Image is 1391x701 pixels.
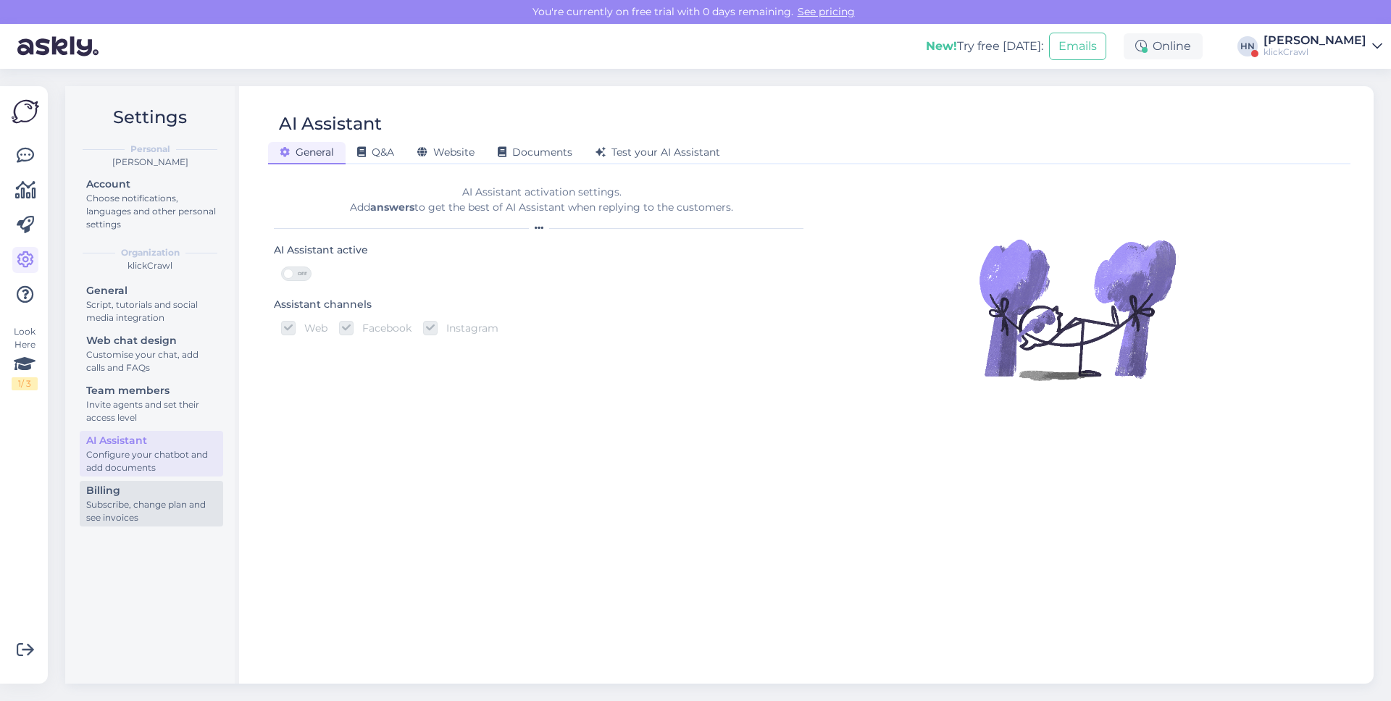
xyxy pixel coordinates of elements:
[1263,35,1382,58] a: [PERSON_NAME]klickCrawl
[1237,36,1258,56] div: HN
[274,243,368,259] div: AI Assistant active
[86,383,217,398] div: Team members
[130,143,170,156] b: Personal
[77,259,223,272] div: klickCrawl
[296,321,327,335] label: Web
[976,208,1179,411] img: Illustration
[279,110,382,138] div: AI Assistant
[80,481,223,526] a: BillingSubscribe, change plan and see invoices
[793,5,859,18] a: See pricing
[438,321,498,335] label: Instagram
[77,104,223,131] h2: Settings
[274,185,809,215] div: AI Assistant activation settings. Add to get the best of AI Assistant when replying to the custom...
[498,146,572,159] span: Documents
[80,381,223,427] a: Team membersInvite agents and set their access level
[12,98,39,125] img: Askly Logo
[1049,33,1106,60] button: Emails
[1263,46,1366,58] div: klickCrawl
[1263,35,1366,46] div: [PERSON_NAME]
[12,377,38,390] div: 1 / 3
[86,398,217,424] div: Invite agents and set their access level
[293,267,311,280] span: OFF
[80,331,223,377] a: Web chat designCustomise your chat, add calls and FAQs
[86,483,217,498] div: Billing
[596,146,720,159] span: Test your AI Assistant
[354,321,412,335] label: Facebook
[86,498,217,524] div: Subscribe, change plan and see invoices
[417,146,475,159] span: Website
[280,146,334,159] span: General
[370,201,414,214] b: answers
[274,297,372,313] div: Assistant channels
[357,146,394,159] span: Q&A
[1124,33,1203,59] div: Online
[80,281,223,327] a: GeneralScript, tutorials and social media integration
[80,431,223,477] a: AI AssistantConfigure your chatbot and add documents
[80,175,223,233] a: AccountChoose notifications, languages and other personal settings
[77,156,223,169] div: [PERSON_NAME]
[86,448,217,474] div: Configure your chatbot and add documents
[86,283,217,298] div: General
[926,39,957,53] b: New!
[86,177,217,192] div: Account
[121,246,180,259] b: Organization
[86,192,217,231] div: Choose notifications, languages and other personal settings
[12,325,38,390] div: Look Here
[86,333,217,348] div: Web chat design
[86,433,217,448] div: AI Assistant
[86,298,217,324] div: Script, tutorials and social media integration
[86,348,217,374] div: Customise your chat, add calls and FAQs
[926,38,1043,55] div: Try free [DATE]:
